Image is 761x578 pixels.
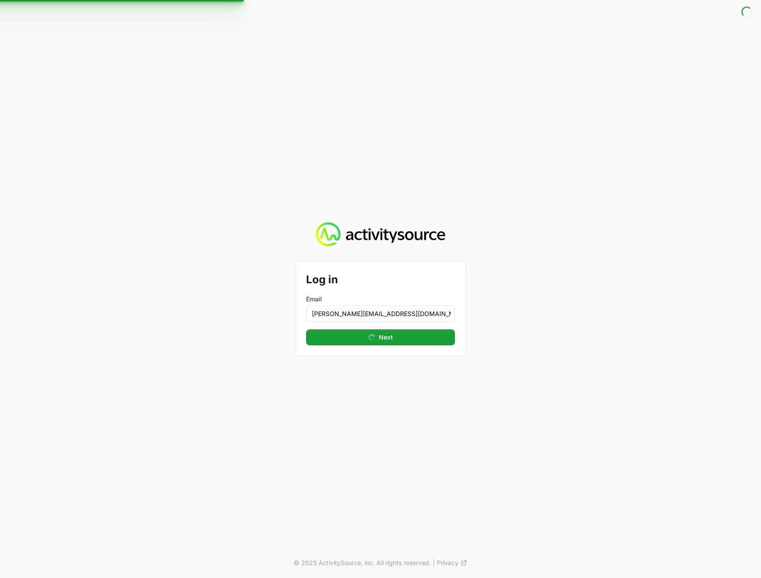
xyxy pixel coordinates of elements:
[379,332,393,343] span: Next
[294,558,431,567] p: © 2025 ActivitySource, inc. All rights reserved.
[437,558,467,567] a: Privacy
[306,295,455,304] label: Email
[306,305,455,322] input: Enter your email
[306,272,455,288] h2: Log in
[316,222,445,247] img: Activity Source
[306,329,455,345] button: Next
[433,558,435,567] span: |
